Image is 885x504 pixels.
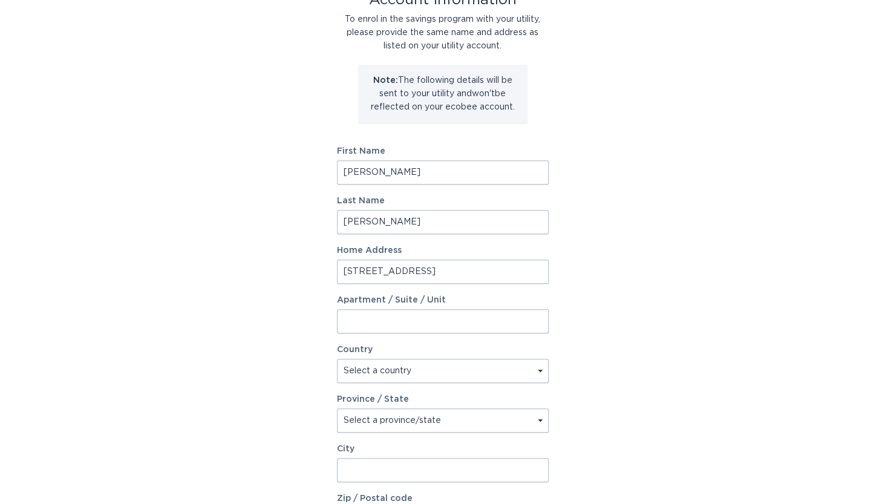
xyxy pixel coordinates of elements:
[337,147,549,155] label: First Name
[337,445,549,453] label: City
[337,197,549,205] label: Last Name
[337,246,549,255] label: Home Address
[337,296,549,304] label: Apartment / Suite / Unit
[337,395,409,404] label: Province / State
[373,76,398,85] strong: Note:
[337,13,549,53] div: To enrol in the savings program with your utility, please provide the same name and address as li...
[337,345,373,354] label: Country
[337,494,549,503] label: Zip / Postal code
[367,74,518,114] p: The following details will be sent to your utility and won't be reflected on your ecobee account.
